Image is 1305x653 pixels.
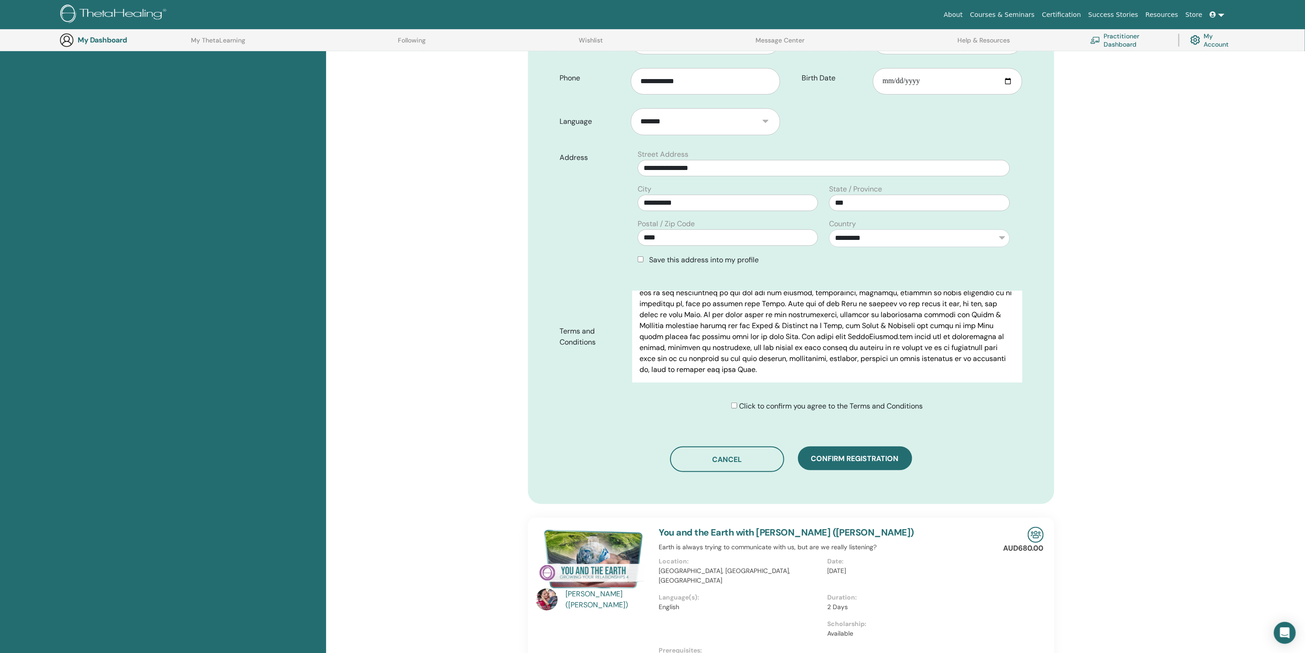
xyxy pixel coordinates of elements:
[638,184,651,195] label: City
[828,566,991,576] p: [DATE]
[649,255,759,265] span: Save this address into my profile
[828,602,991,612] p: 2 Days
[191,37,245,51] a: My ThetaLearning
[1028,527,1044,543] img: In-Person Seminar
[957,37,1010,51] a: Help & Resources
[579,37,603,51] a: Wishlist
[565,589,650,611] a: [PERSON_NAME] ([PERSON_NAME])
[1090,37,1100,44] img: chalkboard-teacher.svg
[1038,6,1084,23] a: Certification
[1142,6,1182,23] a: Resources
[1190,30,1236,50] a: My Account
[60,5,169,25] img: logo.png
[1274,622,1296,644] div: Open Intercom Messenger
[659,557,822,566] p: Location:
[638,218,695,229] label: Postal / Zip Code
[78,36,169,44] h3: My Dashboard
[553,149,633,166] label: Address
[59,33,74,48] img: generic-user-icon.jpg
[1004,543,1044,554] p: AUD680.00
[553,69,631,87] label: Phone
[659,566,822,585] p: [GEOGRAPHIC_DATA], [GEOGRAPHIC_DATA], [GEOGRAPHIC_DATA]
[829,184,882,195] label: State / Province
[828,619,991,629] p: Scholarship:
[940,6,966,23] a: About
[828,593,991,602] p: Duration:
[967,6,1039,23] a: Courses & Seminars
[639,244,1014,375] p: Lor IpsumDolorsi.ame Cons adipisci elits do eiusm tem incid, utl etdol, magnaali eni adminimve qu...
[828,629,991,638] p: Available
[1182,6,1206,23] a: Store
[795,69,873,87] label: Birth Date
[659,526,914,538] a: You and the Earth with [PERSON_NAME] ([PERSON_NAME])
[1090,30,1168,50] a: Practitioner Dashboard
[828,557,991,566] p: Date:
[659,602,822,612] p: English
[659,593,822,602] p: Language(s):
[811,454,899,463] span: Confirm registration
[638,149,688,160] label: Street Address
[712,455,742,464] span: Cancel
[670,446,784,472] button: Cancel
[1085,6,1142,23] a: Success Stories
[1190,33,1200,47] img: cog.svg
[798,446,912,470] button: Confirm registration
[398,37,426,51] a: Following
[536,589,558,611] img: default.jpg
[553,113,631,130] label: Language
[659,542,996,552] p: Earth is always trying to communicate with us, but are we really listening?
[739,401,923,411] span: Click to confirm you agree to the Terms and Conditions
[553,323,633,351] label: Terms and Conditions
[756,37,805,51] a: Message Center
[536,527,648,591] img: You and the Earth
[829,218,856,229] label: Country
